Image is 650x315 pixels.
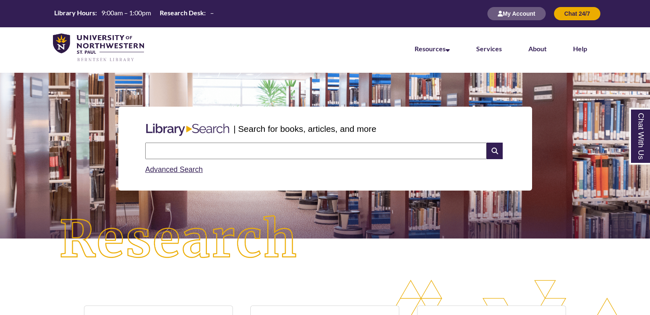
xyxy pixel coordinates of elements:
span: – [210,9,214,17]
a: About [528,45,547,52]
a: Advanced Search [145,165,203,174]
button: My Account [487,7,546,20]
img: Research [33,189,325,291]
a: My Account [487,10,546,17]
a: Help [573,45,587,52]
p: | Search for books, articles, and more [233,122,376,135]
a: Chat 24/7 [554,10,600,17]
a: Resources [415,45,450,52]
img: Libary Search [142,120,233,139]
a: Hours Today [51,8,217,19]
span: 9:00am – 1:00pm [101,9,151,17]
th: Research Desk: [156,8,207,17]
img: UNWSP Library Logo [53,33,144,62]
th: Library Hours: [51,8,98,17]
i: Search [487,143,502,159]
button: Chat 24/7 [554,7,600,20]
a: Services [476,45,502,52]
